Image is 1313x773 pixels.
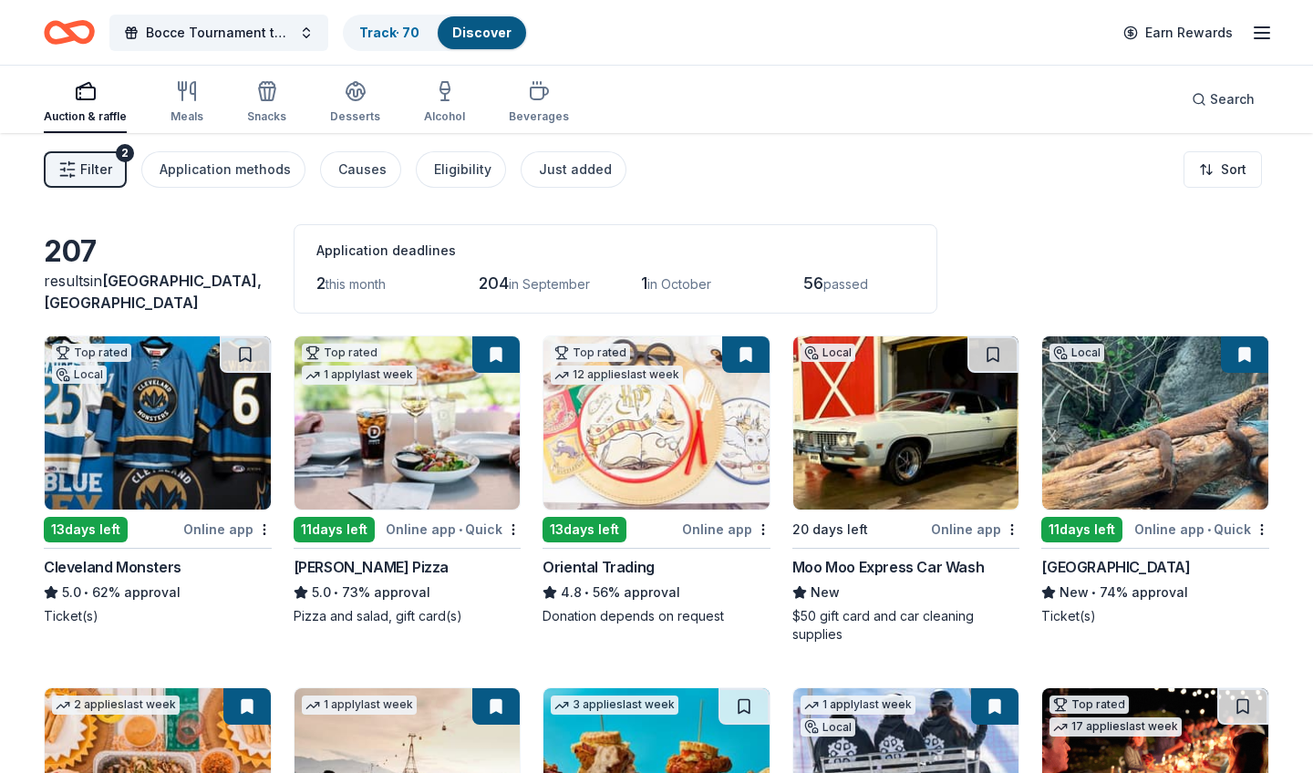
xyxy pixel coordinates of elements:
div: Beverages [509,109,569,124]
a: Home [44,11,95,54]
div: Cleveland Monsters [44,556,181,578]
span: New [1060,582,1089,603]
img: Image for Moo Moo Express Car Wash [793,336,1019,510]
div: 56% approval [543,582,770,603]
div: results [44,270,272,314]
button: Application methods [141,151,305,188]
span: 204 [479,273,509,293]
div: Snacks [247,109,286,124]
span: Search [1210,88,1255,110]
button: Search [1177,81,1269,118]
div: 62% approval [44,582,272,603]
div: Local [801,344,855,362]
div: Alcohol [424,109,465,124]
div: Online app Quick [386,518,521,541]
div: Ticket(s) [44,607,272,625]
div: Local [1049,344,1104,362]
span: 5.0 [62,582,81,603]
span: 2 [316,273,326,293]
div: [GEOGRAPHIC_DATA] [1041,556,1190,578]
div: Meals [171,109,203,124]
a: Image for Cincinnati Zoo & Botanical GardenLocal11days leftOnline app•Quick[GEOGRAPHIC_DATA]New•7... [1041,335,1269,625]
button: Snacks [247,73,286,133]
a: Image for Oriental TradingTop rated12 applieslast week13days leftOnline appOriental Trading4.8•56... [543,335,770,625]
div: 2 applies last week [52,696,180,715]
button: Auction & raffle [44,73,127,133]
a: Track· 70 [359,25,419,40]
div: 13 days left [44,517,128,542]
button: Bocce Tournament to Stop Trafficking [109,15,328,51]
div: [PERSON_NAME] Pizza [294,556,449,578]
span: • [1207,522,1211,537]
div: Online app [183,518,272,541]
div: Online app [682,518,770,541]
button: Track· 70Discover [343,15,528,51]
div: Causes [338,159,387,180]
span: in [44,272,262,312]
div: Local [801,718,855,737]
span: this month [326,276,386,292]
button: Alcohol [424,73,465,133]
span: 4.8 [561,582,582,603]
div: Top rated [52,344,131,362]
div: 11 days left [1041,517,1122,542]
a: Image for Cleveland MonstersTop ratedLocal13days leftOnline appCleveland Monsters5.0•62% approval... [44,335,272,625]
span: 1 [641,273,647,293]
div: Eligibility [434,159,491,180]
div: Top rated [302,344,381,362]
img: Image for Cincinnati Zoo & Botanical Garden [1042,336,1268,510]
div: Top rated [1049,696,1129,714]
button: Just added [521,151,626,188]
button: Beverages [509,73,569,133]
div: 1 apply last week [302,366,417,385]
span: • [1092,585,1097,600]
div: Ticket(s) [1041,607,1269,625]
span: • [585,585,590,600]
span: • [459,522,462,537]
span: [GEOGRAPHIC_DATA], [GEOGRAPHIC_DATA] [44,272,262,312]
div: Application methods [160,159,291,180]
span: New [811,582,840,603]
span: • [84,585,88,600]
button: Eligibility [416,151,506,188]
div: Donation depends on request [543,607,770,625]
img: Image for Cleveland Monsters [45,336,271,510]
div: Oriental Trading [543,556,655,578]
div: $50 gift card and car cleaning supplies [792,607,1020,644]
div: 11 days left [294,517,375,542]
div: 207 [44,233,272,270]
a: Image for Dewey's PizzaTop rated1 applylast week11days leftOnline app•Quick[PERSON_NAME] Pizza5.0... [294,335,522,625]
div: Moo Moo Express Car Wash [792,556,984,578]
button: Desserts [330,73,380,133]
span: 56 [803,273,823,293]
a: Earn Rewards [1112,16,1244,49]
button: Meals [171,73,203,133]
div: 1 apply last week [302,696,417,715]
div: 20 days left [792,519,868,541]
div: 13 days left [543,517,626,542]
span: Sort [1221,159,1246,180]
button: Filter2 [44,151,127,188]
span: Filter [80,159,112,180]
div: 2 [116,144,134,162]
div: 74% approval [1041,582,1269,603]
div: 17 applies last week [1049,717,1182,737]
span: Bocce Tournament to Stop Trafficking [146,22,292,44]
span: 5.0 [312,582,331,603]
span: • [334,585,338,600]
div: Online app Quick [1134,518,1269,541]
div: Just added [539,159,612,180]
img: Image for Dewey's Pizza [295,336,521,510]
a: Image for Moo Moo Express Car WashLocal20 days leftOnline appMoo Moo Express Car WashNew$50 gift ... [792,335,1020,644]
button: Causes [320,151,401,188]
div: Auction & raffle [44,109,127,124]
div: 12 applies last week [551,366,683,385]
div: 3 applies last week [551,696,678,715]
div: Top rated [551,344,630,362]
div: Local [52,366,107,384]
div: 1 apply last week [801,696,915,715]
a: Discover [452,25,512,40]
div: 73% approval [294,582,522,603]
div: Online app [931,518,1019,541]
span: passed [823,276,868,292]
